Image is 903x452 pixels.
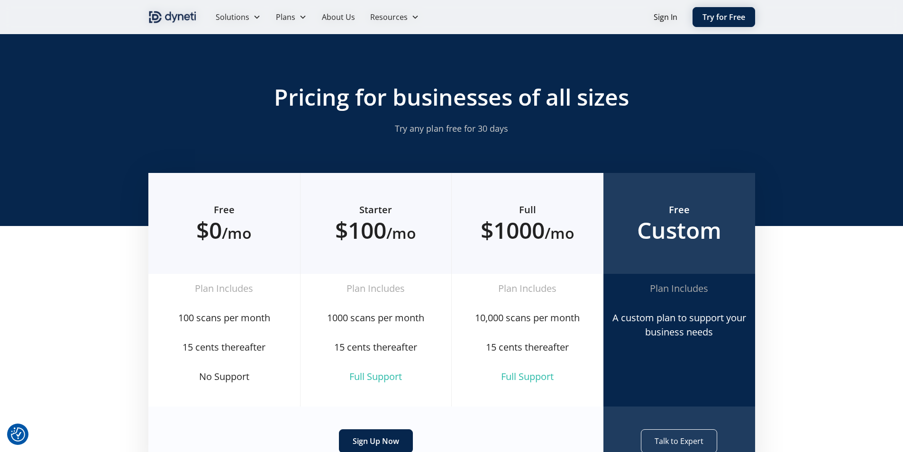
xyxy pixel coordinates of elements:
p: Try any plan free for 30 days [270,122,634,135]
div: 10,000 scans per month [459,311,596,325]
div: Resources [370,11,408,23]
div: Full Support [308,370,444,384]
h6: Starter [316,203,436,217]
div: Plan Includes [459,281,596,296]
a: home [148,9,197,25]
div: Plans [268,8,314,27]
img: Revisit consent button [11,427,25,442]
div: Plan Includes [156,281,292,296]
div: 15 cents thereafter [308,340,444,354]
div: Solutions [216,11,249,23]
a: Sign In [654,11,677,23]
button: Consent Preferences [11,427,25,442]
h6: Free [164,203,285,217]
span: /mo [545,223,575,243]
div: Solutions [208,8,268,27]
div: 100 scans per month [156,311,292,325]
div: 15 cents thereafter [459,340,596,354]
span: /mo [222,223,252,243]
h2: Pricing for businesses of all sizes [270,83,634,111]
div: 15 cents thereafter [156,340,292,354]
div: Plan Includes [308,281,444,296]
div: Plans [276,11,295,23]
span: /mo [386,223,416,243]
img: Dyneti indigo logo [148,9,197,25]
div: A custom plan to support your business needs [611,311,748,339]
h2: $1000 [467,217,588,244]
div: Plan Includes [611,281,748,296]
h2: $100 [316,217,436,244]
div: Full Support [459,370,596,384]
div: 1000 scans per month [308,311,444,325]
h2: Custom [619,217,740,244]
div: No Support [156,370,292,384]
h6: Full [467,203,588,217]
h6: Free [619,203,740,217]
a: Try for Free [693,7,755,27]
h2: $0 [164,217,285,244]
